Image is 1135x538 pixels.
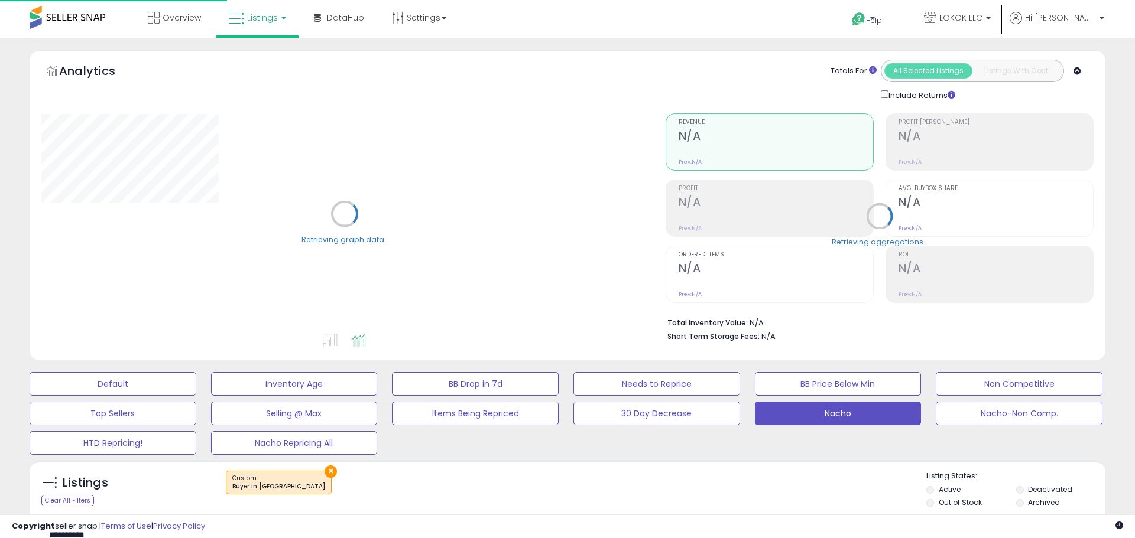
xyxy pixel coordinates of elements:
button: Nacho Repricing All [211,431,378,455]
button: HTD Repricing! [30,431,196,455]
span: Listings [247,12,278,24]
div: Totals For [831,66,877,77]
div: Retrieving graph data.. [301,234,388,244]
span: LOKOK LLC [939,12,982,24]
span: Overview [163,12,201,24]
button: Top Sellers [30,402,196,425]
button: Listings With Cost [972,63,1060,79]
label: Archived [1028,497,1060,507]
button: × [325,465,337,478]
span: Hi [PERSON_NAME] [1025,12,1096,24]
span: Help [866,15,882,25]
h5: Listings [63,475,108,491]
div: Clear All Filters [41,495,94,506]
button: 30 Day Decrease [573,402,740,425]
button: Needs to Reprice [573,372,740,396]
button: Items Being Repriced [392,402,559,425]
button: BB Drop in 7d [392,372,559,396]
button: Selling @ Max [211,402,378,425]
div: Buyer in [GEOGRAPHIC_DATA] [232,482,325,491]
button: Non Competitive [936,372,1102,396]
div: seller snap | | [12,521,205,532]
label: Deactivated [1028,484,1072,494]
div: Retrieving aggregations.. [832,236,927,247]
a: Terms of Use [101,520,151,532]
a: Hi [PERSON_NAME] [1010,12,1104,38]
p: Listing States: [926,471,1105,482]
label: Out of Stock [939,497,982,507]
button: Default [30,372,196,396]
a: Privacy Policy [153,520,205,532]
div: Include Returns [872,88,969,102]
strong: Copyright [12,520,55,532]
span: DataHub [327,12,364,24]
button: Inventory Age [211,372,378,396]
h5: Analytics [59,63,138,82]
button: Nacho-Non Comp. [936,402,1102,425]
button: BB Price Below Min [755,372,922,396]
i: Get Help [851,12,866,27]
button: Nacho [755,402,922,425]
label: Active [939,484,961,494]
span: Custom: [232,474,325,491]
a: Help [842,3,905,38]
button: All Selected Listings [884,63,972,79]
